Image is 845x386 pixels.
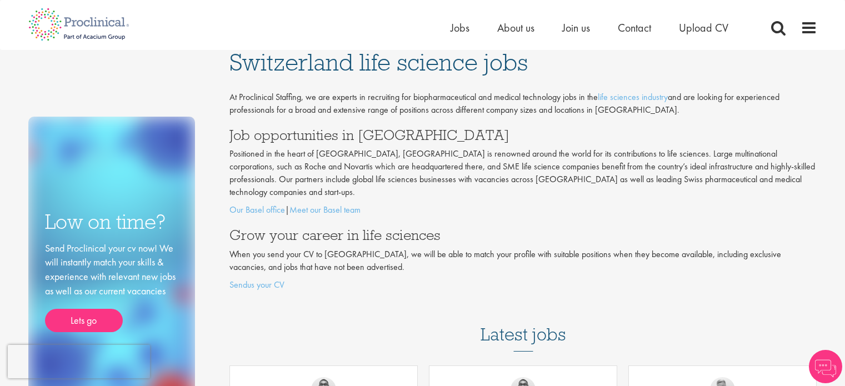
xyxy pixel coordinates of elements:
a: Lets go [45,309,123,332]
h3: Latest jobs [481,297,566,352]
h3: Low on time? [45,211,178,233]
a: Contact [618,21,651,35]
h3: Grow your career in life sciences [229,228,817,242]
a: Sendus your CV [229,279,284,290]
a: Our Basel office [229,204,285,215]
p: When you send your CV to [GEOGRAPHIC_DATA], we will be able to match your profile with suitable p... [229,248,817,274]
iframe: reCAPTCHA [8,345,150,378]
p: | [229,204,817,217]
h3: Job opportunities in [GEOGRAPHIC_DATA] [229,128,817,142]
a: About us [497,21,534,35]
a: Jobs [451,21,469,35]
a: Upload CV [679,21,728,35]
p: Positioned in the heart of [GEOGRAPHIC_DATA], [GEOGRAPHIC_DATA] is renowned around the world for ... [229,148,817,198]
img: Chatbot [809,350,842,383]
a: Join us [562,21,590,35]
a: Meet our Basel team [289,204,361,215]
a: life sciences industry [598,91,668,103]
p: At Proclinical Staffing, we are experts in recruiting for biopharmaceutical and medical technolog... [229,91,817,117]
span: Switzerland life science jobs [229,47,528,77]
div: Send Proclinical your cv now! We will instantly match your skills & experience with relevant new ... [45,241,178,333]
